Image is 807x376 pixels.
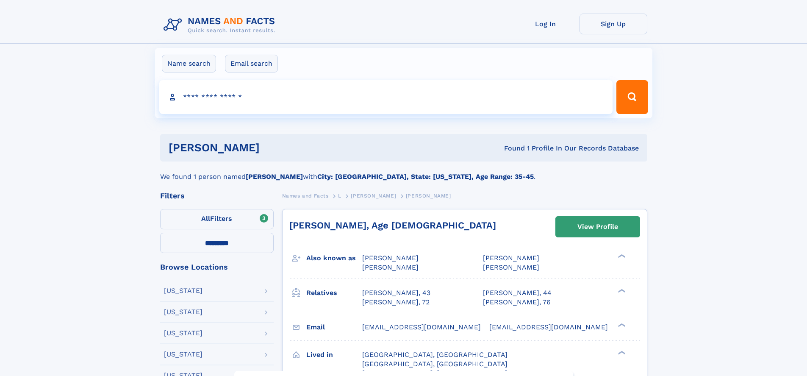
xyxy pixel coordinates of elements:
[160,209,274,229] label: Filters
[317,173,534,181] b: City: [GEOGRAPHIC_DATA], State: [US_STATE], Age Range: 35-45
[362,263,419,271] span: [PERSON_NAME]
[246,173,303,181] b: [PERSON_NAME]
[406,193,451,199] span: [PERSON_NAME]
[483,263,539,271] span: [PERSON_NAME]
[616,322,626,328] div: ❯
[362,351,507,359] span: [GEOGRAPHIC_DATA], [GEOGRAPHIC_DATA]
[306,320,362,334] h3: Email
[159,80,613,114] input: search input
[160,14,282,36] img: Logo Names and Facts
[164,351,202,358] div: [US_STATE]
[338,193,341,199] span: L
[160,162,647,182] div: We found 1 person named with .
[362,288,430,298] a: [PERSON_NAME], 43
[225,55,278,72] label: Email search
[362,298,430,307] a: [PERSON_NAME], 72
[489,323,608,331] span: [EMAIL_ADDRESS][DOMAIN_NAME]
[351,193,396,199] span: [PERSON_NAME]
[382,144,639,153] div: Found 1 Profile In Our Records Database
[577,217,618,237] div: View Profile
[616,253,626,259] div: ❯
[201,214,210,223] span: All
[616,288,626,293] div: ❯
[351,190,396,201] a: [PERSON_NAME]
[338,190,341,201] a: L
[164,287,202,294] div: [US_STATE]
[306,348,362,362] h3: Lived in
[483,298,551,307] a: [PERSON_NAME], 76
[556,217,640,237] a: View Profile
[289,220,496,231] a: [PERSON_NAME], Age [DEMOGRAPHIC_DATA]
[616,350,626,355] div: ❯
[164,309,202,315] div: [US_STATE]
[160,263,274,271] div: Browse Locations
[362,323,481,331] span: [EMAIL_ADDRESS][DOMAIN_NAME]
[160,192,274,200] div: Filters
[483,254,539,262] span: [PERSON_NAME]
[362,360,507,368] span: [GEOGRAPHIC_DATA], [GEOGRAPHIC_DATA]
[169,142,382,153] h1: [PERSON_NAME]
[512,14,580,34] a: Log In
[306,251,362,265] h3: Also known as
[616,80,648,114] button: Search Button
[282,190,329,201] a: Names and Facts
[306,286,362,300] h3: Relatives
[162,55,216,72] label: Name search
[362,254,419,262] span: [PERSON_NAME]
[164,330,202,337] div: [US_STATE]
[483,288,552,298] a: [PERSON_NAME], 44
[580,14,647,34] a: Sign Up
